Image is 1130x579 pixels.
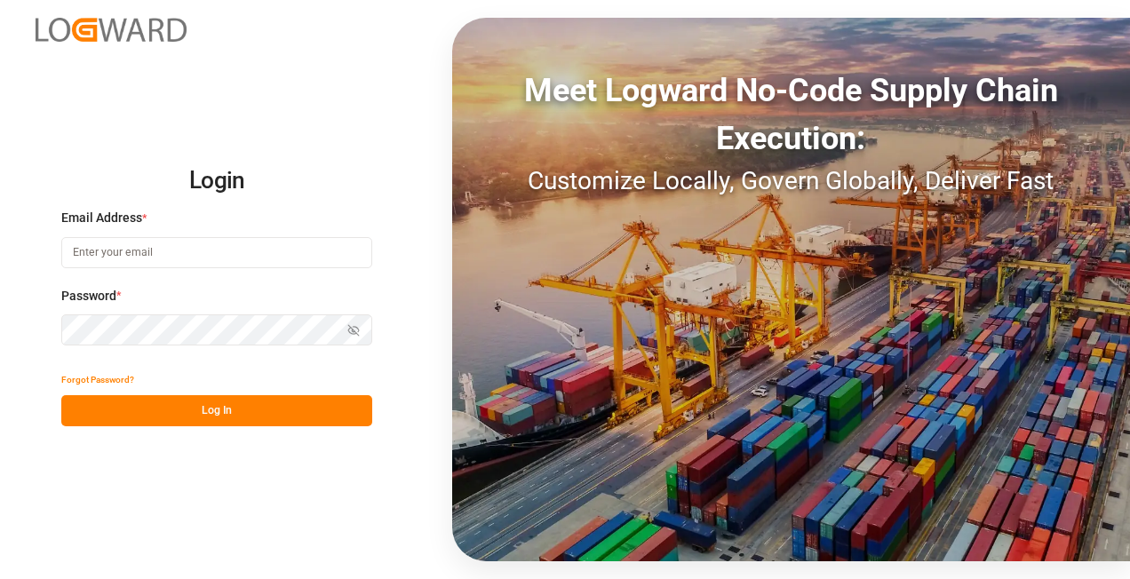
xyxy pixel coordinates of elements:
[61,395,372,426] button: Log In
[61,237,372,268] input: Enter your email
[61,153,372,210] h2: Login
[61,209,142,227] span: Email Address
[61,287,116,305] span: Password
[36,18,187,42] img: Logward_new_orange.png
[61,364,134,395] button: Forgot Password?
[452,67,1130,163] div: Meet Logward No-Code Supply Chain Execution:
[452,163,1130,200] div: Customize Locally, Govern Globally, Deliver Fast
